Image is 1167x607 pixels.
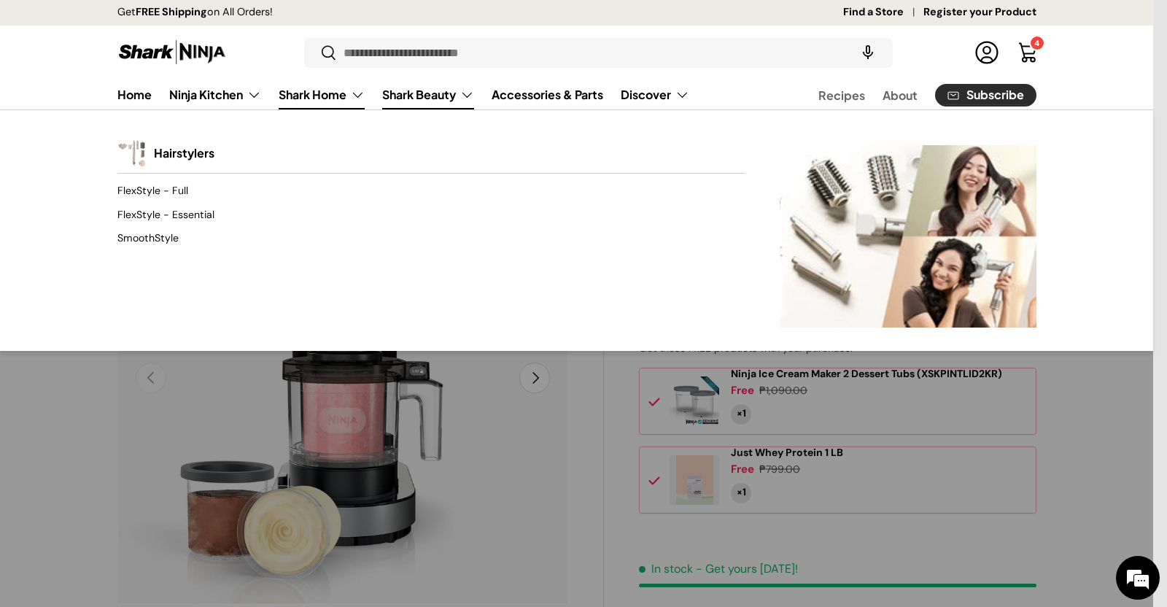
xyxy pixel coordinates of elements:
[783,80,1036,109] nav: Secondary
[1034,38,1039,48] span: 4
[270,80,373,109] summary: Shark Home
[923,4,1036,20] a: Register your Product
[492,80,603,109] a: Accessories & Parts
[117,80,689,109] nav: Primary
[117,38,227,66] img: Shark Ninja Philippines
[966,89,1024,101] span: Subscribe
[818,81,865,109] a: Recipes
[373,80,483,109] summary: Shark Beauty
[883,81,918,109] a: About
[117,4,273,20] p: Get on All Orders!
[935,84,1036,107] a: Subscribe
[843,4,923,20] a: Find a Store
[117,80,152,109] a: Home
[845,36,891,69] speech-search-button: Search by voice
[160,80,270,109] summary: Ninja Kitchen
[136,5,207,18] strong: FREE Shipping
[612,80,698,109] summary: Discover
